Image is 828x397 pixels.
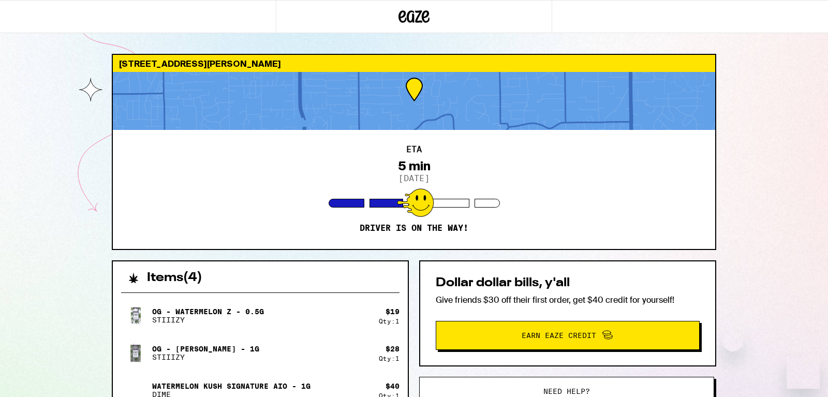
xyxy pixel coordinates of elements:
div: $ 28 [386,345,400,353]
div: Qty: 1 [379,318,400,325]
div: $ 40 [386,382,400,390]
img: OG - Watermelon Z - 0.5g [121,301,150,330]
p: STIIIZY [152,316,264,324]
button: Earn Eaze Credit [436,321,700,350]
div: $ 19 [386,307,400,316]
span: Earn Eaze Credit [522,332,596,339]
div: Qty: 1 [379,355,400,362]
span: Need help? [543,388,590,395]
p: Watermelon Kush Signature AIO - 1g [152,382,310,390]
p: Give friends $30 off their first order, get $40 credit for yourself! [436,295,700,305]
iframe: Button to launch messaging window [787,356,820,389]
iframe: Close message [722,331,743,351]
p: OG - Watermelon Z - 0.5g [152,307,264,316]
h2: ETA [406,145,422,154]
h2: Items ( 4 ) [147,272,202,284]
div: [STREET_ADDRESS][PERSON_NAME] [113,55,715,72]
h2: Dollar dollar bills, y'all [436,277,700,289]
div: 5 min [398,159,431,173]
p: [DATE] [398,173,430,183]
p: STIIIZY [152,353,259,361]
p: Driver is on the way! [360,223,468,233]
p: OG - [PERSON_NAME] - 1g [152,345,259,353]
img: OG - King Louis XIII - 1g [121,339,150,367]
